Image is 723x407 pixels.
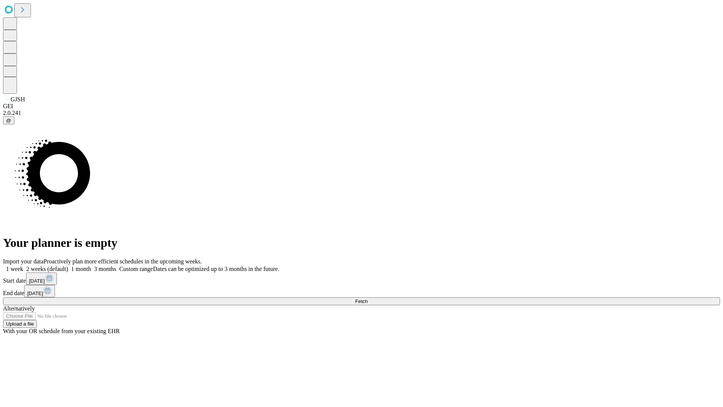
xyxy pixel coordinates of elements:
span: Import your data [3,258,44,265]
span: [DATE] [27,291,43,296]
span: Fetch [355,298,368,304]
span: With your OR schedule from your existing EHR [3,328,120,334]
span: @ [6,118,11,123]
div: 2.0.241 [3,110,720,116]
span: 3 months [94,266,116,272]
span: Proactively plan more efficient schedules in the upcoming weeks. [44,258,202,265]
button: @ [3,116,14,124]
button: [DATE] [24,285,55,297]
span: [DATE] [29,278,45,284]
span: 1 month [71,266,91,272]
span: Dates can be optimized up to 3 months in the future. [153,266,279,272]
div: GEI [3,103,720,110]
span: GJSH [11,96,25,103]
button: Fetch [3,297,720,305]
button: Upload a file [3,320,37,328]
span: 1 week [6,266,23,272]
span: 2 weeks (default) [26,266,68,272]
div: Start date [3,272,720,285]
span: Alternatively [3,305,35,312]
span: Custom range [119,266,153,272]
div: End date [3,285,720,297]
button: [DATE] [26,272,57,285]
h1: Your planner is empty [3,236,720,250]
